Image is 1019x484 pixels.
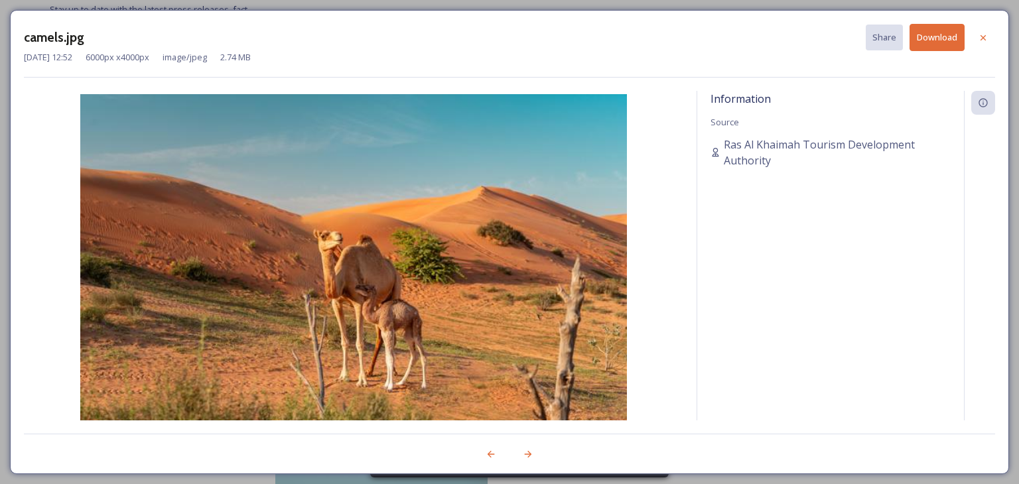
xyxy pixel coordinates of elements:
[866,25,903,50] button: Share
[220,51,251,64] span: 2.74 MB
[163,51,207,64] span: image/jpeg
[724,137,951,168] span: Ras Al Khaimah Tourism Development Authority
[910,24,965,51] button: Download
[24,94,683,459] img: 19267e58-7d89-4562-a9cd-2522fd4aa352.jpg
[24,51,72,64] span: [DATE] 12:52
[711,91,771,106] span: Information
[86,51,149,64] span: 6000 px x 4000 px
[711,116,739,128] span: Source
[24,28,84,47] h3: camels.jpg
